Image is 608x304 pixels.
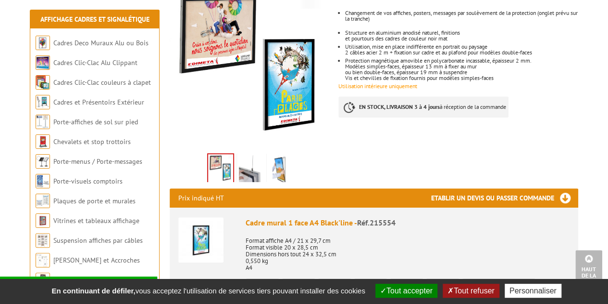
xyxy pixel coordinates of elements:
a: Affichage Cadres et Signalétique [40,15,149,24]
button: Tout accepter [375,284,437,298]
a: Supports de communication bois [53,276,150,284]
img: 215564_cadre_ouverture_magnetique.jpg [239,155,262,185]
div: Protection magnétique amovible en polycarbonate incassable, épaisseur 2 mm. [345,58,578,64]
img: Cadres Deco Muraux Alu ou Bois [36,36,50,50]
img: Porte-visuels comptoirs [36,174,50,188]
a: [PERSON_NAME] et Accroches tableaux [36,256,140,284]
div: Cadre mural 1 face A4 Black'line - [246,217,570,228]
div: et pourtours des cadres de couleur noir mat [345,36,578,41]
a: Haut de la page [575,250,602,290]
a: Porte-visuels comptoirs [53,177,123,185]
img: Plaques de porte et murales [36,194,50,208]
div: Structure en aluminium anodisé naturel, finitions [345,30,578,36]
img: 215564_cadre_ouverture_magnetique_mural_suspendu.gif [269,155,292,185]
strong: EN STOCK, LIVRAISON 3 à 4 jours [359,103,440,110]
a: Porte-affiches de sol sur pied [53,118,138,126]
img: Porte-affiches de sol sur pied [36,115,50,129]
a: Suspension affiches par câbles [53,236,143,245]
img: Cimaises et Accroches tableaux [36,253,50,267]
div: ou bien double-faces, épaisseur 19 mm à suspendre [345,69,578,75]
p: Prix indiqué HT [178,188,224,208]
div: Vis et chevilles de fixation fournis pour modèles simples-faces [345,75,578,81]
a: Cadres Clic-Clac Alu Clippant [53,58,137,67]
img: Cadres Clic-Clac couleurs à clapet [36,75,50,90]
strong: En continuant de défiler, [51,287,135,295]
img: Suspension affiches par câbles [36,233,50,248]
a: Cadres Clic-Clac couleurs à clapet [53,78,151,87]
a: Cadres et Présentoirs Extérieur [53,98,144,106]
img: Cadre mural 1 face A4 Black'line [178,217,223,263]
span: vous acceptez l'utilisation de services tiers pouvant installer des cookies [47,287,370,295]
a: Chevalets et stop trottoirs [53,137,131,146]
img: Porte-menus / Porte-messages [36,154,50,169]
div: Modèles simples-faces, épaisseur 13 mm à fixer au mur [345,64,578,69]
img: Chevalets et stop trottoirs [36,134,50,149]
button: Tout refuser [443,284,499,298]
span: Réf.215554 [357,218,396,227]
font: Utilisation intérieure uniquement [338,82,417,90]
img: Cadres et Présentoirs Extérieur [36,95,50,109]
img: panneaux_cadres_215554.jpg [208,154,233,184]
a: Porte-menus / Porte-messages [53,157,142,166]
div: Changement de vos affiches, posters, messages par soulèvement de la protection (onglet prévu sur ... [345,10,578,22]
h3: Etablir un devis ou passer commande [431,188,578,208]
a: Plaques de porte et murales [53,197,136,205]
img: Cadres Clic-Clac Alu Clippant [36,55,50,70]
a: Cadres Deco Muraux Alu ou Bois [53,39,149,47]
a: Vitrines et tableaux affichage [53,216,139,225]
p: Utilisation, mise en place indifférente en portrait ou paysage 2 câbles acier 2 m + fixation sur ... [345,44,578,55]
button: Personnaliser (fenêtre modale) [505,284,561,298]
p: Format affiche A4 / 21 x 29,7 cm Format visible 20 x 28,5 cm Dimensions hors tout 24 x 32,5 cm 0,... [246,231,570,271]
p: à réception de la commande [338,96,509,118]
img: Vitrines et tableaux affichage [36,213,50,228]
